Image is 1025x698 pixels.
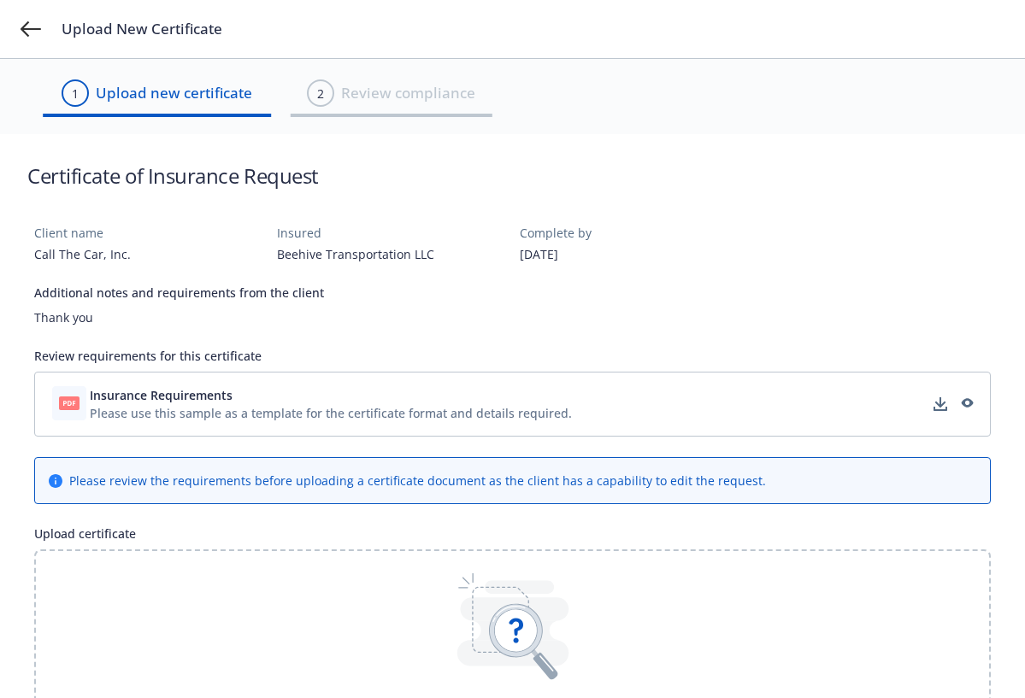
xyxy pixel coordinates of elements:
[96,82,252,104] span: Upload new certificate
[317,85,324,103] div: 2
[27,161,319,190] h1: Certificate of Insurance Request
[520,245,749,263] div: [DATE]
[34,347,991,365] div: Review requirements for this certificate
[62,19,222,39] span: Upload New Certificate
[34,308,991,326] div: Thank you
[69,472,766,490] div: Please review the requirements before uploading a certificate document as the client has a capabi...
[72,85,79,103] div: 1
[90,386,572,404] button: Insurance Requirements
[90,386,233,404] span: Insurance Requirements
[34,245,263,263] div: Call The Car, Inc.
[90,404,572,422] div: Please use this sample as a template for the certificate format and details required.
[341,82,475,104] span: Review compliance
[34,284,991,302] div: Additional notes and requirements from the client
[34,224,263,242] div: Client name
[520,224,749,242] div: Complete by
[34,372,991,437] div: Insurance RequirementsPlease use this sample as a template for the certificate format and details...
[34,525,991,543] div: Upload certificate
[277,224,506,242] div: Insured
[930,394,951,414] a: download
[277,245,506,263] div: Beehive Transportation LLC
[956,394,976,414] a: preview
